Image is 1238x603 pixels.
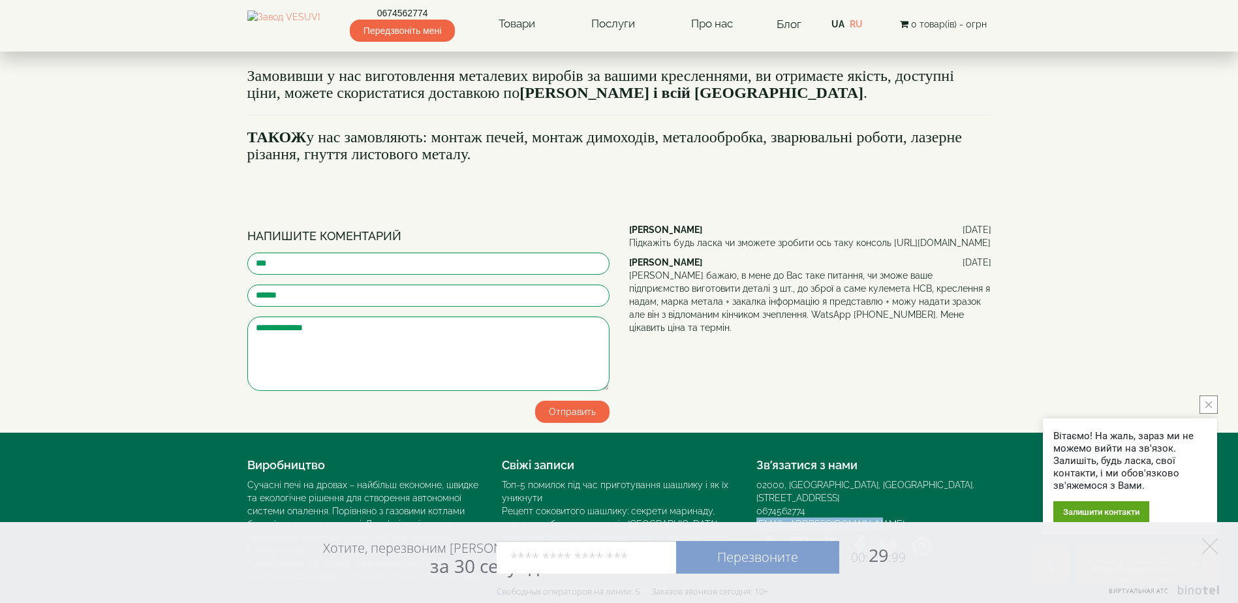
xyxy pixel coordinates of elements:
[1199,395,1218,414] button: close button
[839,543,906,567] span: 29
[629,269,991,334] p: [PERSON_NAME] бажаю, в мене до Вас таке питання, чи зможе ваше підприємство виготовити деталі 3 ш...
[247,459,482,472] h4: Виробництво
[430,553,547,578] span: за 30 секунд?
[756,519,905,529] a: [EMAIL_ADDRESS][DOMAIN_NAME]
[486,9,548,39] a: Товари
[756,459,991,472] h4: Зв’язатися з нами
[1053,430,1207,492] div: Вітаємо! На жаль, зараз ми не можемо вийти на зв'язок. Залишіть, будь ласка, свої контакти, і ми ...
[578,9,648,39] a: Послуги
[502,480,728,503] a: Топ-5 помилок під час приготування шашлику і як їх уникнути
[350,7,455,20] a: 0674562774
[851,549,869,566] span: 00:
[502,459,737,472] h4: Свіжі записи
[535,401,610,423] button: Отправить
[247,67,954,101] font: Замовивши у нас виготовлення металевих виробів за вашими кресленнями, ви отримаєте якість, доступ...
[963,223,991,236] span: [DATE]
[247,230,610,243] h4: Напишите коментарий
[247,478,482,583] div: Сучасні печі на дровах – найбільш економне, швидке та екологічне рішення для створення автономної...
[1109,587,1169,595] span: Виртуальная АТС
[497,586,768,596] div: Свободных операторов на линии: 5 Заказов звонков сегодня: 10+
[502,506,717,529] a: Рецепт соковитого шашлику: секрети маринаду, жару та вибору мангалу від [GEOGRAPHIC_DATA]
[1101,585,1222,603] a: Виртуальная АТС
[777,18,801,31] a: Блог
[888,549,906,566] span: :99
[629,224,702,235] b: [PERSON_NAME]
[896,17,991,31] button: 0 товар(ів) - 0грн
[676,541,839,574] a: Перезвоните
[678,9,746,39] a: Про нас
[247,10,320,38] img: Завод VESUVI
[629,236,991,249] p: Підкажіть будь ласка чи зможете зробити ось таку консоль [URL][DOMAIN_NAME]
[247,129,962,162] font: у нас замовляють: монтаж печей, монтаж димоходів, металообробка, зварювальні роботи, лазерне різа...
[323,540,547,576] div: Хотите, перезвоним [PERSON_NAME]
[963,256,991,269] span: [DATE]
[247,129,307,146] b: ТАКОЖ
[1053,501,1149,523] div: Залишити контакти
[519,84,863,101] b: [PERSON_NAME] і всій [GEOGRAPHIC_DATA]
[850,19,863,29] a: ru
[756,506,805,516] a: 0674562774
[831,19,844,29] span: ua
[350,20,455,42] span: Передзвоніть мені
[629,257,702,268] b: [PERSON_NAME]
[756,478,991,504] div: 02000, [GEOGRAPHIC_DATA], [GEOGRAPHIC_DATA]. [STREET_ADDRESS]
[911,19,987,29] span: 0 товар(ів) - 0грн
